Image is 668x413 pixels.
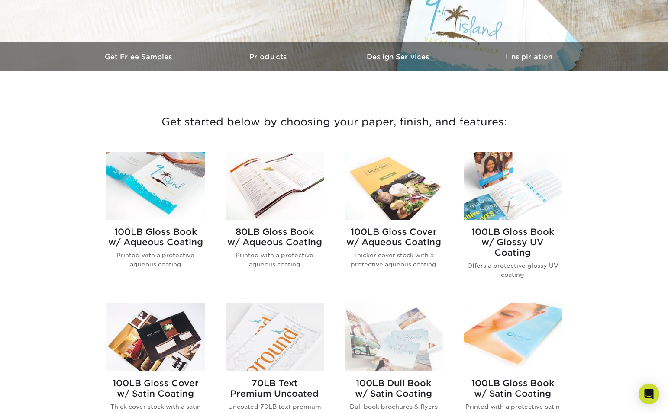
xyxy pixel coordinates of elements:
a: 100LB Gloss Book<br/>w/ Glossy UV Coating Brochures & Flyers 100LB Gloss Bookw/ Glossy UV Coating... [464,152,562,293]
h2: 100LB Gloss Book w/ Glossy UV Coating [464,227,562,258]
a: Inspiration [464,42,594,71]
div: Open Intercom Messenger [639,384,659,404]
h2: 70LB Text Premium Uncoated [226,378,324,399]
img: 100LB Gloss Cover<br/>w/ Aqueous Coating Brochures & Flyers [345,152,443,220]
a: Products [204,42,334,71]
img: 100LB Gloss Book<br/>w/ Glossy UV Coating Brochures & Flyers [464,152,562,220]
img: 100LB Dull Book<br/>w/ Satin Coating Brochures & Flyers [345,303,443,371]
p: Offers a protective glossy UV coating [464,261,562,279]
h2: 100LB Gloss Book w/ Satin Coating [464,378,562,399]
h3: Products [204,53,334,61]
img: 70LB Text<br/>Premium Uncoated Brochures & Flyers [226,303,324,371]
p: Printed with a protective aqueous coating [106,251,205,269]
a: 80LB Gloss Book<br/>w/ Aqueous Coating Brochures & Flyers 80LB Gloss Bookw/ Aqueous Coating Print... [226,152,324,293]
h2: 100LB Gloss Book w/ Aqueous Coating [106,227,205,247]
p: Thicker cover stock with a protective aqueous coating [345,251,443,269]
a: 100LB Gloss Book<br/>w/ Aqueous Coating Brochures & Flyers 100LB Gloss Bookw/ Aqueous Coating Pri... [106,152,205,293]
h2: 100LB Gloss Cover w/ Satin Coating [106,378,205,399]
h3: Get started below by choosing your paper, finish, and features: [81,102,587,141]
h3: Design Services [334,53,464,61]
img: 100LB Gloss Book<br/>w/ Aqueous Coating Brochures & Flyers [106,152,205,220]
a: Get Free Samples [74,42,204,71]
img: 80LB Gloss Book<br/>w/ Aqueous Coating Brochures & Flyers [226,152,324,220]
h3: Get Free Samples [74,53,204,61]
h3: Inspiration [464,53,594,61]
a: 100LB Gloss Cover<br/>w/ Aqueous Coating Brochures & Flyers 100LB Gloss Coverw/ Aqueous Coating T... [345,152,443,293]
img: 100LB Gloss Cover<br/>w/ Satin Coating Brochures & Flyers [106,303,205,371]
h2: 100LB Gloss Cover w/ Aqueous Coating [345,227,443,247]
a: Design Services [334,42,464,71]
h2: 80LB Gloss Book w/ Aqueous Coating [226,227,324,247]
p: Printed with a protective aqueous coating [226,251,324,269]
img: 100LB Gloss Book<br/>w/ Satin Coating Brochures & Flyers [464,303,562,371]
h2: 100LB Dull Book w/ Satin Coating [345,378,443,399]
